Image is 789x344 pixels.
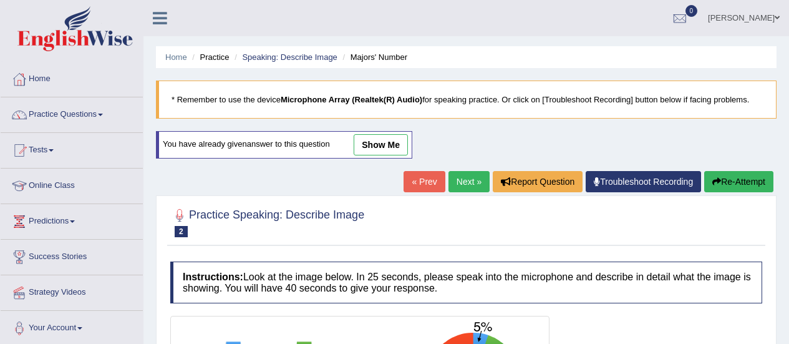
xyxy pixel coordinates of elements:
[1,204,143,235] a: Predictions
[448,171,490,192] a: Next »
[170,262,762,303] h4: Look at the image below. In 25 seconds, please speak into the microphone and describe in detail w...
[354,134,408,155] a: show me
[339,51,407,63] li: Majors' Number
[404,171,445,192] a: « Prev
[156,131,412,159] div: You have already given answer to this question
[242,52,337,62] a: Speaking: Describe Image
[1,62,143,93] a: Home
[685,5,698,17] span: 0
[1,275,143,307] a: Strategy Videos
[165,52,187,62] a: Home
[175,226,188,237] span: 2
[281,95,422,104] b: Microphone Array (Realtek(R) Audio)
[1,133,143,164] a: Tests
[1,169,143,200] a: Online Class
[156,81,777,119] blockquote: * Remember to use the device for speaking practice. Or click on [Troubleshoot Recording] button b...
[170,206,364,237] h2: Practice Speaking: Describe Image
[189,51,229,63] li: Practice
[1,311,143,342] a: Your Account
[1,240,143,271] a: Success Stories
[704,171,773,192] button: Re-Attempt
[1,97,143,129] a: Practice Questions
[586,171,701,192] a: Troubleshoot Recording
[183,272,243,282] b: Instructions:
[493,171,583,192] button: Report Question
